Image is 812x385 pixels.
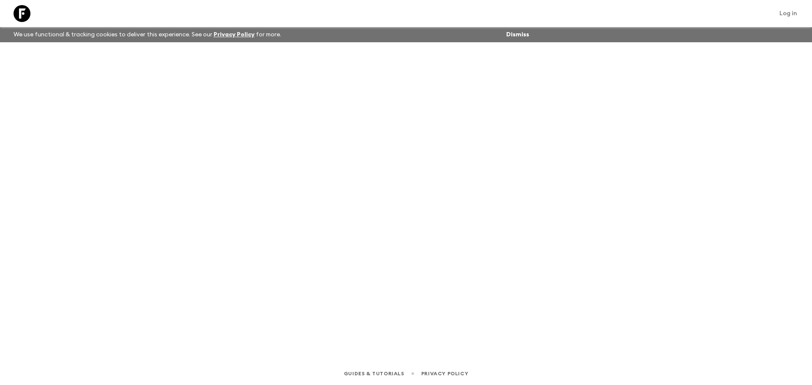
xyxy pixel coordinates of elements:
a: Privacy Policy [214,32,255,38]
button: Dismiss [504,29,531,41]
a: Log in [775,8,802,19]
a: Guides & Tutorials [344,369,404,378]
p: We use functional & tracking cookies to deliver this experience. See our for more. [10,27,285,42]
a: Privacy Policy [421,369,468,378]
